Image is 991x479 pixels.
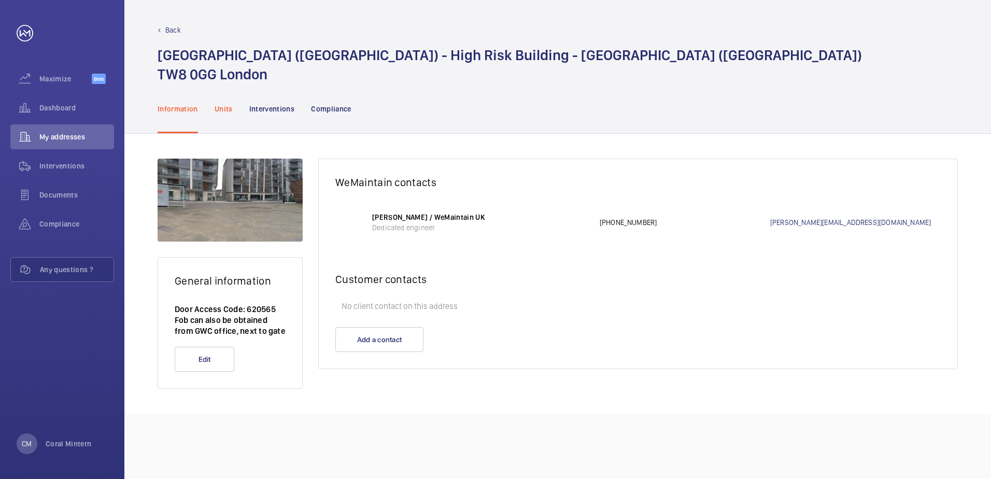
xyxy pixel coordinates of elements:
span: Compliance [39,219,114,229]
button: Edit [175,347,234,372]
h2: General information [175,274,286,287]
p: Back [165,25,181,35]
h2: Customer contacts [335,273,941,286]
span: Interventions [39,161,114,171]
p: Units [215,104,233,114]
span: Maximize [39,74,92,84]
p: Compliance [311,104,351,114]
p: No client contact on this address [335,296,941,317]
p: [PHONE_NUMBER] [600,217,770,228]
a: [PERSON_NAME][EMAIL_ADDRESS][DOMAIN_NAME] [770,217,941,228]
span: Any questions ? [40,264,114,275]
span: Dashboard [39,103,114,113]
p: Door Access Code: 620565 Fob can also be obtained from GWC office, next to gate [175,304,286,336]
p: CM [22,439,32,449]
p: Dedicated engineer [372,222,589,233]
span: Beta [92,74,106,84]
p: Interventions [249,104,295,114]
button: Add a contact [335,327,423,352]
p: Coral Mintern [46,439,92,449]
p: Information [158,104,198,114]
h2: WeMaintain contacts [335,176,941,189]
span: My addresses [39,132,114,142]
span: Documents [39,190,114,200]
p: [PERSON_NAME] / WeMaintain UK [372,212,589,222]
h1: [GEOGRAPHIC_DATA] ([GEOGRAPHIC_DATA]) - High Risk Building - [GEOGRAPHIC_DATA] ([GEOGRAPHIC_DATA]... [158,46,862,84]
